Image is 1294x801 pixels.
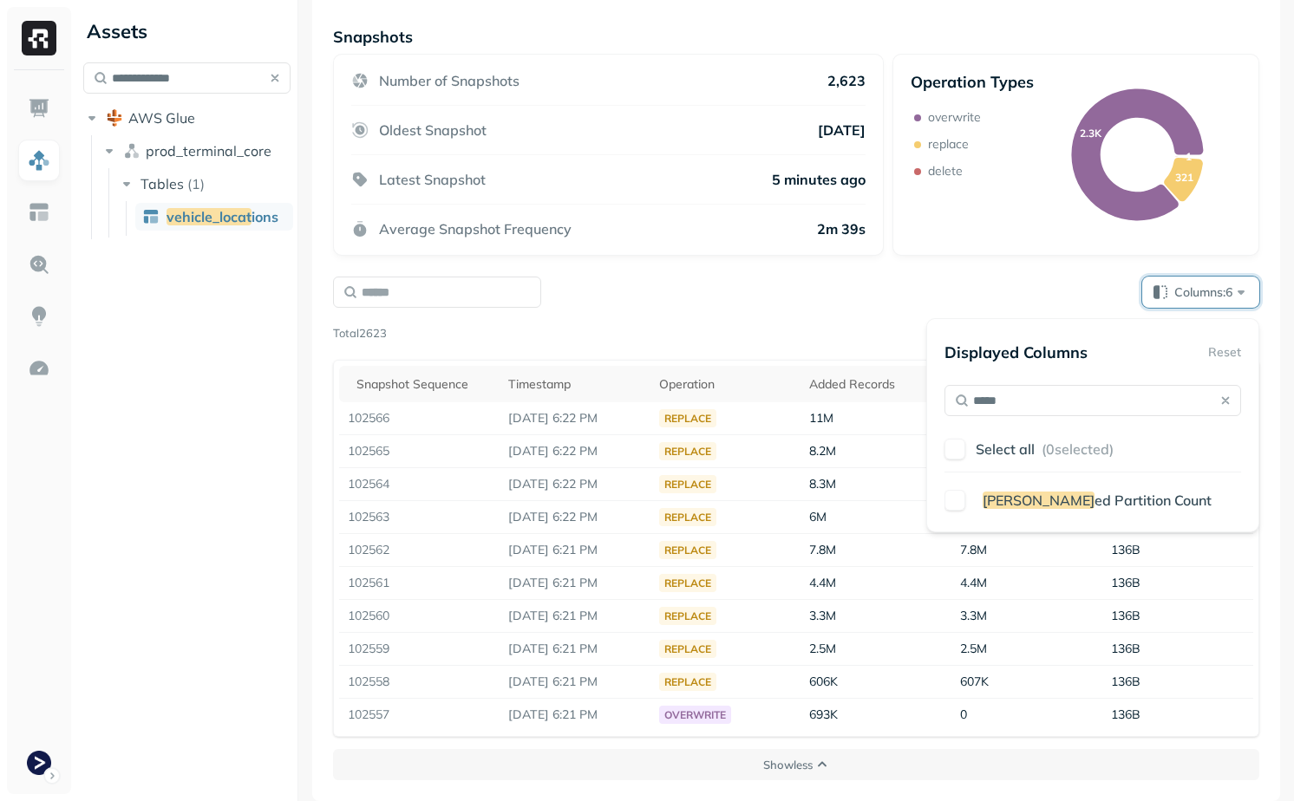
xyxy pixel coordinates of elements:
button: prod_terminal_core [101,137,291,165]
button: Showless [333,749,1259,780]
span: 2.5M [809,641,836,656]
p: Sep 23, 2025 6:21 PM [508,542,642,558]
div: Snapshot Sequence [356,376,490,393]
img: root [106,109,123,127]
div: Added Records [809,376,943,393]
td: 102560 [339,600,499,633]
span: 8.2M [809,443,836,459]
span: [PERSON_NAME] [983,492,1095,509]
button: Tables(1) [118,170,292,198]
span: Tables [141,175,184,192]
td: 102561 [339,567,499,600]
img: Insights [28,305,50,328]
span: 607K [960,674,989,689]
span: 606K [809,674,838,689]
p: Sep 23, 2025 6:22 PM [508,443,642,459]
span: 8.3M [809,476,836,492]
div: replace [659,475,716,493]
div: replace [659,640,716,658]
td: 102564 [339,468,499,501]
p: ( 1 ) [187,175,205,192]
span: 3.3M [809,608,836,623]
img: Asset Explorer [28,201,50,224]
text: 2.3K [1080,127,1102,140]
div: replace [659,574,716,592]
span: 2.5M [960,641,987,656]
span: 136B [1111,707,1140,722]
p: Latest Snapshot [379,171,486,188]
div: Timestamp [508,376,642,393]
p: Sep 23, 2025 6:21 PM [508,641,642,657]
button: Columns:6 [1142,277,1259,308]
div: Operation [659,376,793,393]
img: Query Explorer [28,253,50,276]
p: Operation Types [911,72,1034,92]
div: replace [659,508,716,526]
span: 7.8M [960,542,987,557]
td: 102562 [339,534,499,567]
div: replace [659,541,716,559]
p: Oldest Snapshot [379,121,487,139]
span: 7.8M [809,542,836,557]
div: Assets [83,17,291,45]
td: 102558 [339,666,499,699]
img: Dashboard [28,97,50,120]
text: 321 [1174,171,1193,184]
img: namespace [123,142,141,160]
td: 102566 [339,402,499,435]
div: replace [659,442,716,460]
span: 136B [1111,608,1140,623]
td: 102565 [339,435,499,468]
span: 136B [1111,674,1140,689]
p: Displayed Columns [944,342,1088,362]
p: Sep 23, 2025 6:22 PM [508,509,642,525]
p: Sep 23, 2025 6:21 PM [508,575,642,591]
span: vehicle_locat [167,208,252,225]
td: 102559 [339,633,499,666]
p: Sep 23, 2025 6:21 PM [508,674,642,690]
p: overwrite [928,109,981,126]
p: Select all [976,440,1035,458]
span: ions [252,208,278,225]
span: 693K [809,707,838,722]
div: overwrite [659,706,731,724]
p: Average Snapshot Frequency [379,220,572,238]
img: Optimization [28,357,50,380]
p: 5 minutes ago [772,171,866,188]
span: 4.4M [960,575,987,590]
td: 102563 [339,501,499,534]
a: vehicle_locations [135,203,293,231]
span: 11M [809,410,833,426]
span: 6M [809,509,827,524]
p: Sep 23, 2025 6:21 PM [508,608,642,624]
p: Total 2623 [333,325,387,342]
td: 102557 [339,699,499,732]
img: Assets [28,149,50,172]
img: Terminal [27,751,51,775]
div: replace [659,409,716,427]
span: 136B [1111,575,1140,590]
span: 3.3M [960,608,987,623]
p: delete [928,163,963,179]
p: 2m 39s [817,220,866,238]
p: 2,623 [827,72,866,89]
span: 4.4M [809,575,836,590]
p: Snapshots [333,27,413,47]
img: table [142,208,160,225]
text: 1 [1186,150,1192,163]
button: Select all (0selected) [976,433,1241,465]
p: Sep 23, 2025 6:22 PM [508,410,642,427]
p: Sep 23, 2025 6:22 PM [508,476,642,492]
span: AWS Glue [128,109,195,127]
span: prod_terminal_core [146,142,271,160]
span: Columns: 6 [1174,283,1250,301]
span: 136B [1111,641,1140,656]
img: Ryft [22,21,56,55]
p: [DATE] [818,121,866,139]
span: ed Partition Count [1095,492,1212,509]
div: replace [659,607,716,625]
p: replace [928,136,969,153]
p: Show less [763,757,813,773]
span: 136B [1111,542,1140,557]
p: Sep 23, 2025 6:21 PM [508,707,642,723]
